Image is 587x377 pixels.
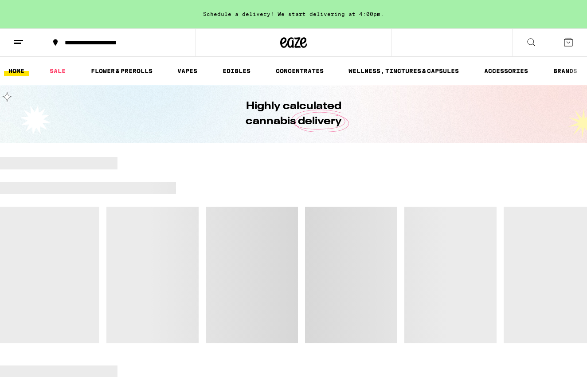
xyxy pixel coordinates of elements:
a: EDIBLES [218,66,255,76]
h1: Highly calculated cannabis delivery [220,99,367,129]
a: ACCESSORIES [480,66,532,76]
a: SALE [45,66,70,76]
a: FLOWER & PREROLLS [86,66,157,76]
a: WELLNESS, TINCTURES & CAPSULES [344,66,463,76]
a: HOME [4,66,29,76]
a: CONCENTRATES [271,66,328,76]
a: BRANDS [549,66,582,76]
a: VAPES [173,66,202,76]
